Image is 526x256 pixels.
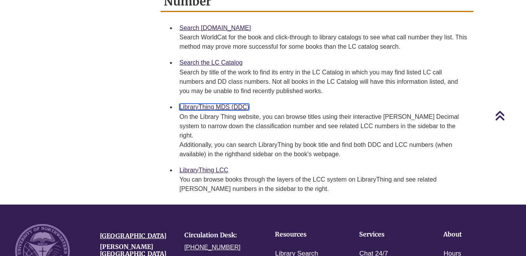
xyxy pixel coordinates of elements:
[179,68,467,96] div: Search by title of the work to find its entry in the LC Catalog in which you may find listed LC c...
[495,110,524,121] a: Back to Top
[179,104,249,110] a: LibraryThing MDS (DDC)
[184,244,241,251] a: [PHONE_NUMBER]
[179,59,243,66] a: Search the LC Catalog
[359,231,419,238] h4: Services
[184,232,257,239] h4: Circulation Desk:
[179,112,467,159] div: On the Library Thing website, you can browse titles using their interactive [PERSON_NAME] Decimal...
[179,175,467,194] div: You can browse books through the layers of the LCC system on LibraryThing and see related [PERSON...
[179,25,251,31] a: Search [DOMAIN_NAME]
[443,231,503,238] h4: About
[100,232,166,240] a: [GEOGRAPHIC_DATA]
[179,33,467,51] div: Search WorldCat for the book and click-through to library catalogs to see what call number they l...
[275,231,335,238] h4: Resources
[179,167,228,173] a: LibraryThing LCC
